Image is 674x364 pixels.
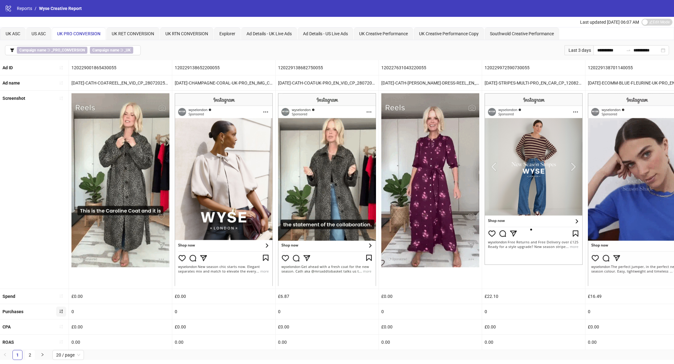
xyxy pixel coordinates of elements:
div: £6.87 [276,289,379,304]
span: swap-right [626,48,631,53]
span: sort-ascending [59,309,63,313]
span: sort-ascending [59,81,63,85]
div: 0.00 [379,335,482,350]
div: £0.00 [69,289,172,304]
img: Screenshot 120229138682750055 [278,93,376,286]
span: sort-ascending [59,340,63,344]
span: sort-ascending [59,66,63,70]
span: ∋ [90,47,133,54]
span: US ASC [32,31,46,36]
b: Campaign name [19,48,46,52]
div: [DATE]-CHAMPAGNE-CORAL-UK-PRO_EN_IMG_CP_28072025_F_CC_SC1_None_NEWSEASON [172,75,275,90]
span: right [41,353,44,357]
div: 120229138652200055 [172,60,275,75]
span: UK PRO CONVERSION [57,31,100,36]
div: 120227631043220055 [379,60,482,75]
div: Page Size [52,350,84,360]
span: Last updated [DATE] 06:07 AM [580,20,639,25]
div: £0.00 [379,319,482,334]
div: [DATE]-CATH-[PERSON_NAME]-DRESS-REEL_EN_VID_CP_14072025_F_CC_SC13_None_NEWSEASON [379,75,482,90]
button: Campaign name ∋ _PRO_CONVERSIONCampaign name ∋ _UK [5,45,141,55]
span: UK Creative Performance [359,31,408,36]
a: 2 [25,350,35,360]
span: Ad Details - US Live Ads [303,31,348,36]
span: sort-ascending [59,294,63,298]
div: [DATE]-STRIPES-MULTI-PRO_EN_CAR_CP_12082025_F_CC_SC3_USP3_ECOM [482,75,585,90]
span: sort-ascending [59,324,63,329]
li: Next Page [37,350,47,360]
div: 0 [276,304,379,319]
b: Ad name [2,80,20,85]
li: / [35,5,37,12]
b: CPA [2,324,11,329]
span: UK ASC [6,31,20,36]
span: 20 / page [56,350,80,360]
span: Southwold Creative Performance [490,31,554,36]
span: ∋ [17,47,87,54]
div: Last 3 days [564,45,593,55]
a: Reports [16,5,33,12]
div: 0.00 [276,335,379,350]
div: £0.00 [276,319,379,334]
div: £0.00 [69,319,172,334]
div: [DATE]-CATH-COAT-REEL_EN_VID_CP_28072025_F_CC_SC13_None_NEWSEASON [69,75,172,90]
b: _UK [124,48,131,52]
b: Ad ID [2,65,13,70]
b: _PRO_CONVERSION [51,48,85,52]
div: 0 [69,304,172,319]
div: 120229972590730055 [482,60,585,75]
div: £0.00 [379,289,482,304]
span: UK Creative Performance Copy [419,31,479,36]
span: sort-ascending [59,96,63,100]
img: Screenshot 120227631043220055 [381,93,479,267]
img: Screenshot 120229138652200055 [175,93,273,286]
span: left [3,353,7,357]
div: 0 [482,304,585,319]
b: ROAS [2,340,14,345]
div: 120229138682750055 [276,60,379,75]
div: 120229001865430055 [69,60,172,75]
span: Ad Details - UK Live Ads [247,31,292,36]
div: £0.00 [482,319,585,334]
div: £0.00 [172,289,275,304]
div: 0 [172,304,275,319]
div: £22.10 [482,289,585,304]
button: right [37,350,47,360]
span: filter [10,48,14,52]
span: Explorer [219,31,235,36]
img: Screenshot 120229972590730055 [485,93,583,265]
b: Spend [2,294,15,299]
span: to [626,48,631,53]
div: £0.00 [172,319,275,334]
li: 1 [12,350,22,360]
img: Screenshot 120229001865430055 [71,93,169,267]
div: [DATE]-CATH-COAT-UK-PRO_EN_VID_CP_28072025_F_CC_SC13_None_NEWSEASON [276,75,379,90]
div: 0.00 [482,335,585,350]
div: 0 [379,304,482,319]
div: 0.00 [69,335,172,350]
span: Wyse Creative Report [39,6,82,11]
span: UK RET CONVERSION [112,31,154,36]
a: 1 [13,350,22,360]
b: Screenshot [2,96,25,101]
b: Purchases [2,309,23,314]
span: UK RTN CONVERSION [165,31,208,36]
div: 0.00 [172,335,275,350]
b: Campaign name [92,48,119,52]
